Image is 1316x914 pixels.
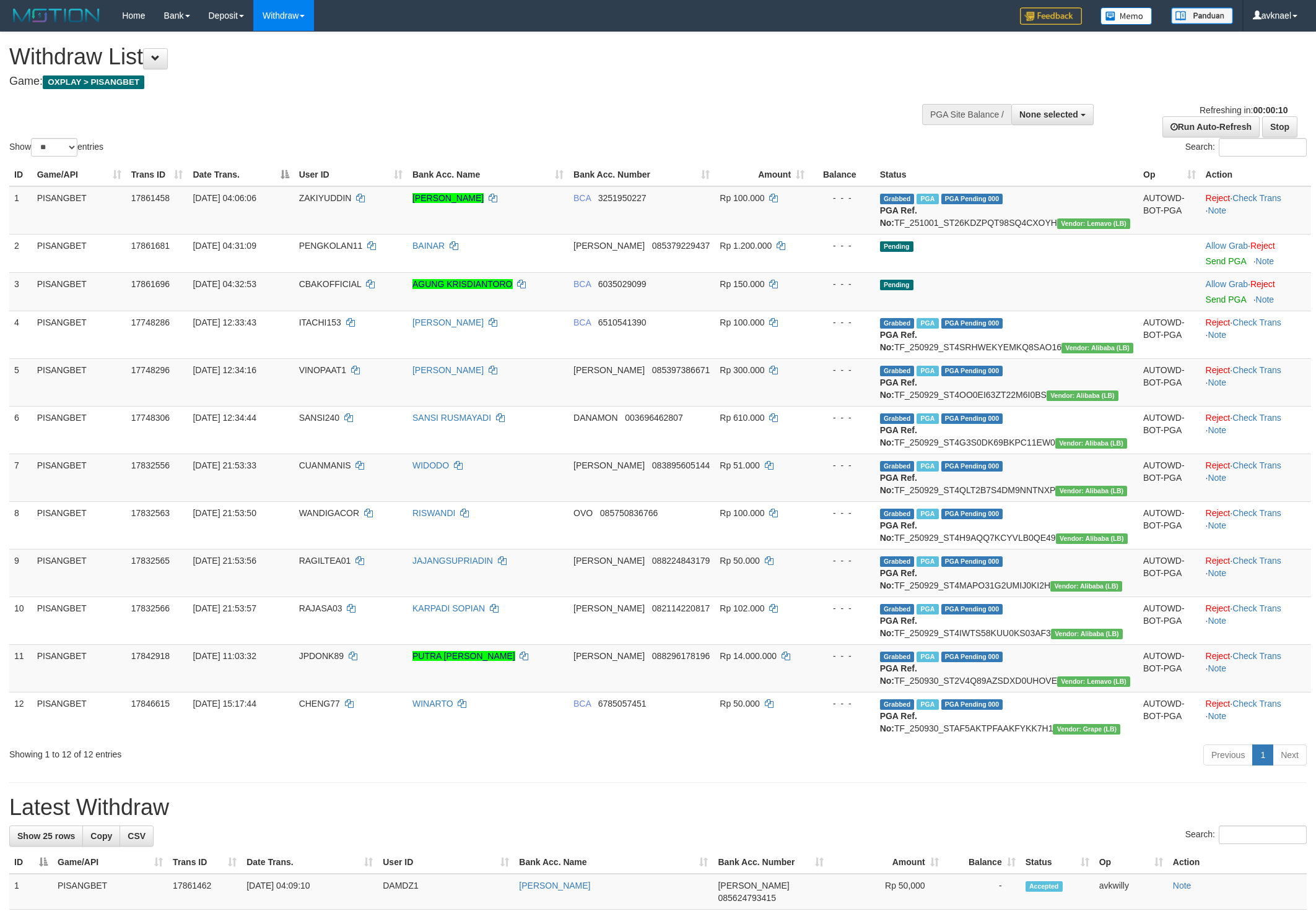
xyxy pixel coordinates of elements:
a: Note [1208,473,1226,483]
td: · [1201,234,1311,272]
span: Marked by avknovia [917,556,938,567]
a: Check Trans [1232,365,1281,375]
img: MOTION_logo.png [9,6,103,25]
a: Check Trans [1232,651,1281,661]
span: · [1206,241,1250,251]
span: Copy 6510541390 to clipboard [598,317,647,327]
a: Note [1208,520,1226,530]
span: CSV [128,831,146,841]
span: Copy 088296178196 to clipboard [652,651,710,661]
a: CSV [120,826,154,847]
a: Send PGA [1206,256,1246,266]
span: BCA [573,699,591,709]
span: RAGILTEA01 [299,556,351,566]
div: - - - [814,507,870,519]
span: None selected [1019,110,1078,119]
th: User ID: activate to sort column ascending [294,163,407,186]
a: Allow Grab [1206,279,1248,289]
a: BAINAR [412,241,445,251]
td: 11 [9,644,32,692]
div: - - - [814,278,870,290]
span: BCA [573,193,591,203]
td: AUTOWD-BOT-PGA [1138,644,1201,692]
td: 1 [9,186,32,235]
b: PGA Ref. No: [880,663,917,686]
span: Copy 003696462807 to clipboard [625,413,682,423]
span: Marked by avksona [917,413,938,424]
th: Bank Acc. Name: activate to sort column ascending [514,851,713,874]
a: Reject [1250,241,1275,251]
td: 10 [9,597,32,644]
a: Reject [1206,413,1231,423]
span: 17842918 [131,651,170,661]
div: - - - [814,239,870,252]
span: Vendor URL: https://dashboard.q2checkout.com/secure [1055,486,1127,496]
div: - - - [814,602,870,614]
div: - - - [814,192,870,204]
th: Bank Acc. Number: activate to sort column ascending [569,163,715,186]
a: Reject [1206,317,1231,327]
th: Op: activate to sort column ascending [1094,851,1168,874]
b: PGA Ref. No: [880,425,917,447]
td: PISANGBET [32,311,126,358]
td: PISANGBET [32,692,126,739]
td: AUTOWD-BOT-PGA [1138,454,1201,501]
b: PGA Ref. No: [880,377,917,400]
a: Note [1208,330,1226,340]
a: Reject [1206,603,1231,613]
td: 3 [9,272,32,311]
input: Search: [1219,826,1307,844]
td: PISANGBET [32,644,126,692]
th: Balance [809,163,875,186]
div: Showing 1 to 12 of 12 entries [9,743,539,761]
a: WIDODO [412,460,449,470]
td: · [1201,272,1311,311]
td: · · [1201,597,1311,644]
th: Trans ID: activate to sort column ascending [126,163,188,186]
a: Note [1208,205,1226,215]
span: Grabbed [880,556,915,567]
a: Check Trans [1232,603,1281,613]
input: Search: [1219,138,1307,157]
td: · · [1201,454,1311,501]
label: Show entries [9,138,103,157]
a: Show 25 rows [9,826,83,847]
td: AUTOWD-BOT-PGA [1138,186,1201,235]
span: PGA Pending [941,366,1003,376]
a: Reject [1206,193,1231,203]
td: PISANGBET [32,501,126,549]
a: Check Trans [1232,460,1281,470]
span: Copy 6785057451 to clipboard [598,699,647,709]
span: Rp 51.000 [720,460,760,470]
span: 17861696 [131,279,170,289]
td: TF_251001_ST26KDZPQT98SQ4CXOYH [875,186,1138,235]
span: · [1206,279,1250,289]
span: BCA [573,279,591,289]
span: PGA Pending [941,413,1003,424]
th: Bank Acc. Name: activate to sort column ascending [407,163,569,186]
a: KARPADI SOPIAN [412,603,485,613]
span: Rp 610.000 [720,413,764,423]
span: VINOPAAT1 [299,365,347,375]
th: ID: activate to sort column descending [9,851,53,874]
a: Check Trans [1232,193,1281,203]
span: [PERSON_NAME] [573,241,645,251]
span: Marked by avknovia [917,461,938,472]
div: PGA Site Balance / [922,104,1011,125]
th: Amount: activate to sort column ascending [829,851,944,874]
td: 4 [9,311,32,358]
th: Op: activate to sort column ascending [1138,163,1201,186]
span: Rp 150.000 [720,279,764,289]
td: PISANGBET [32,454,126,501]
b: PGA Ref. No: [880,711,917,733]
span: Vendor URL: https://dashboard.q2checkout.com/secure [1051,629,1123,639]
td: 12 [9,692,32,739]
span: CHENG77 [299,699,340,709]
span: Marked by avkwilly [917,194,938,204]
h1: Latest Withdraw [9,795,1307,820]
td: TF_250930_STAF5AKTPFAAKFYKK7H1 [875,692,1138,739]
label: Search: [1185,826,1307,844]
span: BCA [573,317,591,327]
a: [PERSON_NAME] [412,317,484,327]
td: · · [1201,501,1311,549]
